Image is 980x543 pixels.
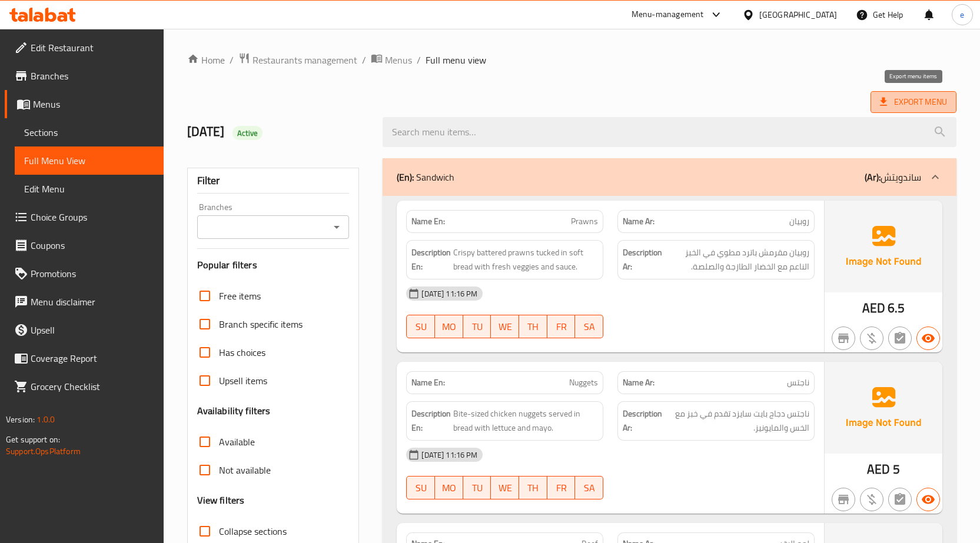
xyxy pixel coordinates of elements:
a: Choice Groups [5,203,164,231]
span: Menus [33,97,154,111]
span: AED [867,458,890,481]
button: Purchased item [860,327,883,350]
span: FR [552,479,571,497]
span: ناجتس دجاج بايت سايزد تقدم في خبز مع الخس والمايونيز. [665,407,809,435]
span: روبيان [789,215,809,228]
a: Promotions [5,259,164,288]
button: Available [916,488,940,511]
div: Active [232,126,263,140]
span: Menus [385,53,412,67]
span: TU [468,318,487,335]
button: TU [463,315,491,338]
span: 5 [893,458,900,481]
strong: Description En: [411,407,451,435]
button: FR [547,315,576,338]
span: Coupons [31,238,154,252]
a: Edit Restaurant [5,34,164,62]
span: TU [468,479,487,497]
span: FR [552,318,571,335]
a: Branches [5,62,164,90]
span: Upsell items [219,374,267,388]
button: SU [406,476,435,499]
span: Available [219,435,255,449]
span: Sections [24,125,154,139]
a: Home [187,53,225,67]
h3: Popular filters [197,258,350,272]
span: روبيان مقرمش باترد مطوي في الخبز الناعم مع الخضار الطازجة والصلصة. [665,245,809,274]
b: (En): [397,168,414,186]
a: Support.OpsPlatform [6,444,81,459]
span: Collapse sections [219,524,287,538]
button: MO [435,315,463,338]
p: ساندويتش [865,170,921,184]
span: SA [580,479,599,497]
span: [DATE] 11:16 PM [417,449,482,461]
a: Menus [371,52,412,68]
span: [DATE] 11:16 PM [417,288,482,299]
span: Bite-sized chicken nuggets served in bread with lettuce and mayo. [453,407,598,435]
span: MO [440,479,459,497]
button: SU [406,315,435,338]
span: 1.0.0 [36,412,55,427]
span: Edit Restaurant [31,41,154,55]
span: Branch specific items [219,317,303,331]
nav: breadcrumb [187,52,956,68]
h2: [DATE] [187,123,369,141]
a: Coverage Report [5,344,164,372]
strong: Name Ar: [623,215,655,228]
span: WE [496,479,514,497]
button: SA [575,476,603,499]
span: Not available [219,463,271,477]
button: Not branch specific item [832,488,855,511]
span: Coverage Report [31,351,154,365]
a: Full Menu View [15,146,164,175]
a: Upsell [5,316,164,344]
button: Open [328,219,345,235]
button: TU [463,476,491,499]
span: Choice Groups [31,210,154,224]
li: / [417,53,421,67]
span: Grocery Checklist [31,379,154,394]
strong: Name Ar: [623,377,655,389]
button: Not has choices [888,488,912,511]
span: 6.5 [888,297,905,319]
span: SU [411,479,430,497]
strong: Name En: [411,215,445,228]
span: Prawns [571,215,598,228]
a: Menus [5,90,164,118]
div: [GEOGRAPHIC_DATA] [759,8,837,21]
span: Menu disclaimer [31,295,154,309]
span: MO [440,318,459,335]
a: Restaurants management [238,52,357,68]
span: Free items [219,289,261,303]
button: Purchased item [860,488,883,511]
span: Export Menu [871,91,956,113]
strong: Description Ar: [623,407,662,435]
span: Upsell [31,323,154,337]
button: WE [491,476,519,499]
img: Ae5nvW7+0k+MAAAAAElFTkSuQmCC [825,201,942,292]
span: Full menu view [426,53,486,67]
a: Edit Menu [15,175,164,203]
button: WE [491,315,519,338]
button: MO [435,476,463,499]
span: Promotions [31,266,154,281]
span: TH [524,479,543,497]
div: (En): Sandwich(Ar):ساندويتش [383,158,956,196]
span: Version: [6,412,35,427]
span: Crispy battered prawns tucked in soft bread with fresh veggies and sauce. [453,245,598,274]
a: Grocery Checklist [5,372,164,401]
span: Edit Menu [24,182,154,196]
span: Nuggets [569,377,598,389]
button: SA [575,315,603,338]
strong: Description Ar: [623,245,662,274]
b: (Ar): [865,168,881,186]
input: search [383,117,956,147]
button: TH [519,315,547,338]
span: TH [524,318,543,335]
span: Restaurants management [253,53,357,67]
button: Not has choices [888,327,912,350]
h3: Availability filters [197,404,271,418]
h3: View filters [197,494,245,507]
strong: Name En: [411,377,445,389]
